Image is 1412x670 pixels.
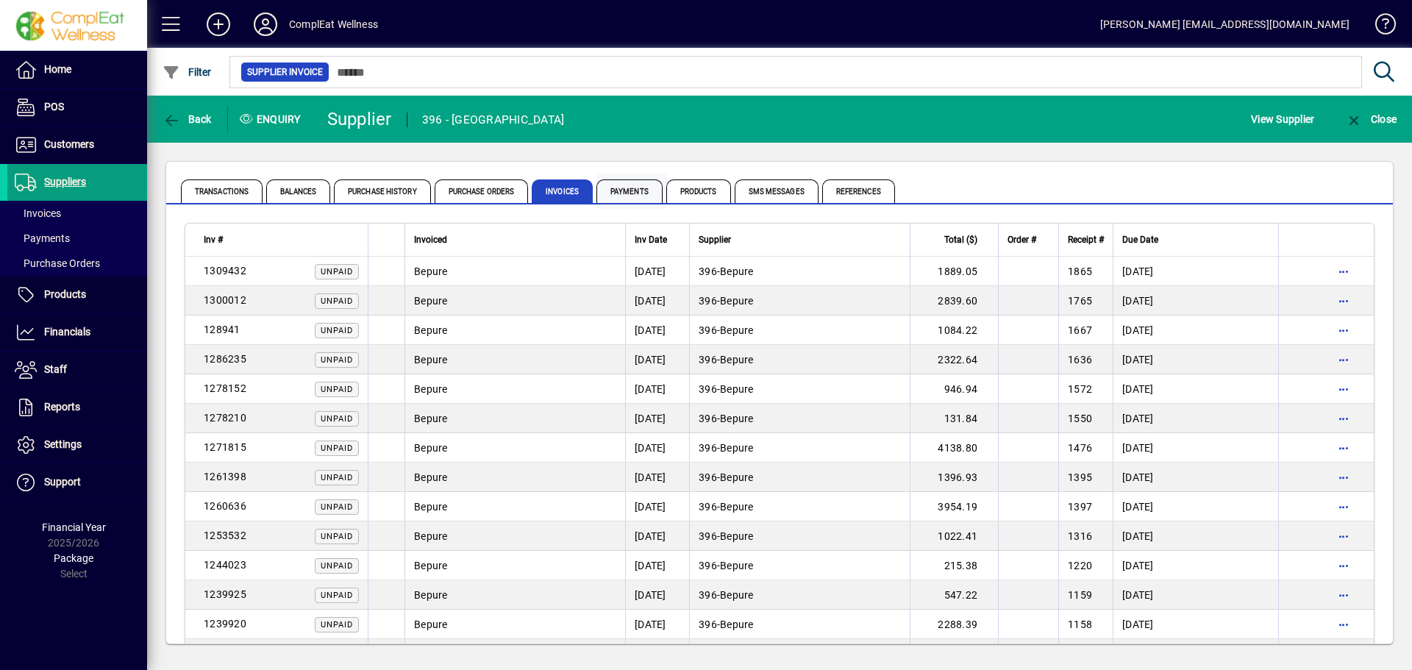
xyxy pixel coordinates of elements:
[1113,580,1278,610] td: [DATE]
[414,232,447,248] span: Invoiced
[666,179,731,203] span: Products
[1332,318,1355,342] button: More options
[7,277,147,313] a: Products
[910,404,998,433] td: 131.84
[44,63,71,75] span: Home
[321,561,353,571] span: Unpaid
[1332,407,1355,430] button: More options
[1068,383,1092,395] span: 1572
[1251,107,1314,131] span: View Supplier
[321,473,353,482] span: Unpaid
[204,412,246,424] span: 1278210
[334,179,431,203] span: Purchase History
[720,471,754,483] span: Bepure
[159,106,215,132] button: Back
[689,551,910,580] td: -
[699,471,717,483] span: 396
[720,413,754,424] span: Bepure
[689,463,910,492] td: -
[44,176,86,188] span: Suppliers
[910,580,998,610] td: 547.22
[720,265,754,277] span: Bepure
[910,257,998,286] td: 1889.05
[1113,551,1278,580] td: [DATE]
[204,471,246,482] span: 1261398
[1113,492,1278,521] td: [DATE]
[625,345,689,374] td: [DATE]
[321,385,353,394] span: Unpaid
[1100,13,1349,36] div: [PERSON_NAME] [EMAIL_ADDRESS][DOMAIN_NAME]
[625,551,689,580] td: [DATE]
[414,501,448,513] span: Bepure
[1008,232,1036,248] span: Order #
[247,65,323,79] span: Supplier Invoice
[1332,260,1355,283] button: More options
[1068,471,1092,483] span: 1395
[699,619,717,630] span: 396
[699,589,717,601] span: 396
[414,471,448,483] span: Bepure
[699,295,717,307] span: 396
[919,232,991,248] div: Total ($)
[699,354,717,366] span: 396
[720,560,754,571] span: Bepure
[720,324,754,336] span: Bepure
[414,265,448,277] span: Bepure
[1332,583,1355,607] button: More options
[204,382,246,394] span: 1278152
[699,530,717,542] span: 396
[422,108,565,132] div: 396 - [GEOGRAPHIC_DATA]
[321,296,353,306] span: Unpaid
[204,324,240,335] span: 128941
[7,352,147,388] a: Staff
[204,618,246,630] span: 1239920
[720,619,754,630] span: Bepure
[1113,433,1278,463] td: [DATE]
[1113,316,1278,345] td: [DATE]
[327,107,392,131] div: Supplier
[1068,589,1092,601] span: 1159
[204,500,246,512] span: 1260636
[689,580,910,610] td: -
[7,314,147,351] a: Financials
[44,326,90,338] span: Financials
[7,126,147,163] a: Customers
[1332,348,1355,371] button: More options
[699,383,717,395] span: 396
[1113,257,1278,286] td: [DATE]
[699,265,717,277] span: 396
[532,179,593,203] span: Invoices
[163,113,212,125] span: Back
[625,374,689,404] td: [DATE]
[1332,436,1355,460] button: More options
[7,51,147,88] a: Home
[910,345,998,374] td: 2322.64
[910,610,998,639] td: 2288.39
[689,286,910,316] td: -
[1068,501,1092,513] span: 1397
[1113,286,1278,316] td: [DATE]
[1332,466,1355,489] button: More options
[699,232,901,248] div: Supplier
[321,414,353,424] span: Unpaid
[414,442,448,454] span: Bepure
[321,532,353,541] span: Unpaid
[321,267,353,277] span: Unpaid
[1341,106,1400,132] button: Close
[1068,295,1092,307] span: 1765
[414,589,448,601] span: Bepure
[1068,530,1092,542] span: 1316
[15,257,100,269] span: Purchase Orders
[44,288,86,300] span: Products
[1332,524,1355,548] button: More options
[321,502,353,512] span: Unpaid
[44,101,64,113] span: POS
[910,463,998,492] td: 1396.93
[1330,106,1412,132] app-page-header-button: Close enquiry
[1113,345,1278,374] td: [DATE]
[44,363,67,375] span: Staff
[720,354,754,366] span: Bepure
[625,521,689,551] td: [DATE]
[7,464,147,501] a: Support
[625,463,689,492] td: [DATE]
